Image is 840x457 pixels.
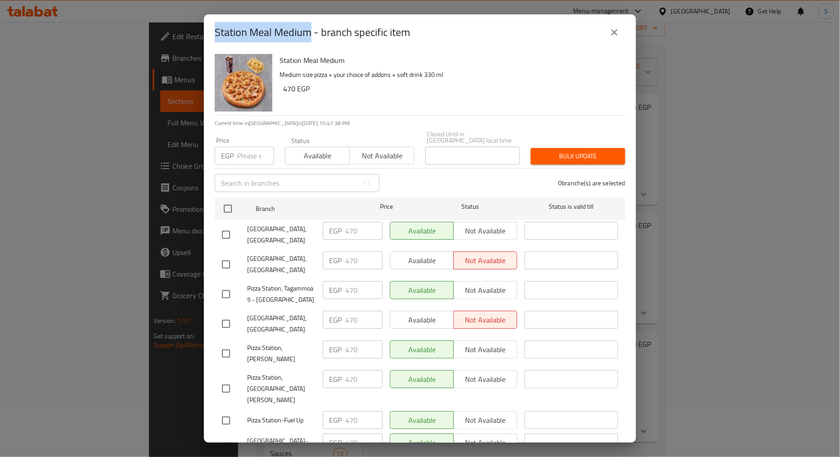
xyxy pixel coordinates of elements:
p: Medium size pizza + your choice of addons + soft drink 330 ml [280,69,618,81]
p: EGP [329,314,342,325]
h6: 470 EGP [283,82,618,95]
p: EGP [329,225,342,236]
input: Please enter price [345,341,383,358]
h6: Station Meal Medium [280,54,618,67]
p: EGP [329,415,342,426]
span: Status is valid till [524,201,618,212]
input: Search in branches [215,174,359,192]
button: Not available [349,147,414,165]
p: EGP [329,255,342,266]
input: Please enter price [345,222,383,240]
span: [GEOGRAPHIC_DATA],[GEOGRAPHIC_DATA] [247,224,316,246]
input: Please enter price [345,251,383,269]
img: Station Meal Medium [215,54,272,112]
p: EGP [221,150,234,161]
span: Pizza Station-Fuel Up [247,415,316,426]
p: EGP [329,285,342,296]
span: Price [357,201,416,212]
span: Status [424,201,517,212]
span: [GEOGRAPHIC_DATA], [GEOGRAPHIC_DATA] [247,313,316,335]
span: Branch [256,203,349,215]
span: Pizza Station, [GEOGRAPHIC_DATA][PERSON_NAME] [247,372,316,406]
p: EGP [329,437,342,448]
span: Pizza Station, [PERSON_NAME] [247,342,316,365]
input: Please enter price [345,311,383,329]
input: Please enter price [345,411,383,429]
p: EGP [329,344,342,355]
p: 0 branche(s) are selected [558,179,625,188]
input: Please enter price [345,370,383,388]
span: Available [289,149,346,162]
span: Not available [353,149,411,162]
input: Please enter price [345,434,383,452]
span: Pizza Station, Tagammoa 5 - [GEOGRAPHIC_DATA] [247,283,316,305]
button: Bulk update [531,148,625,165]
h2: Station Meal Medium - branch specific item [215,25,410,40]
p: Current time in [GEOGRAPHIC_DATA] is [DATE] 10:41:38 PM [215,119,625,127]
button: close [604,22,625,43]
input: Please enter price [345,281,383,299]
p: EGP [329,374,342,385]
button: Available [285,147,350,165]
span: [GEOGRAPHIC_DATA], [GEOGRAPHIC_DATA] [247,253,316,276]
span: Bulk update [538,151,618,162]
input: Please enter price [237,147,274,165]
